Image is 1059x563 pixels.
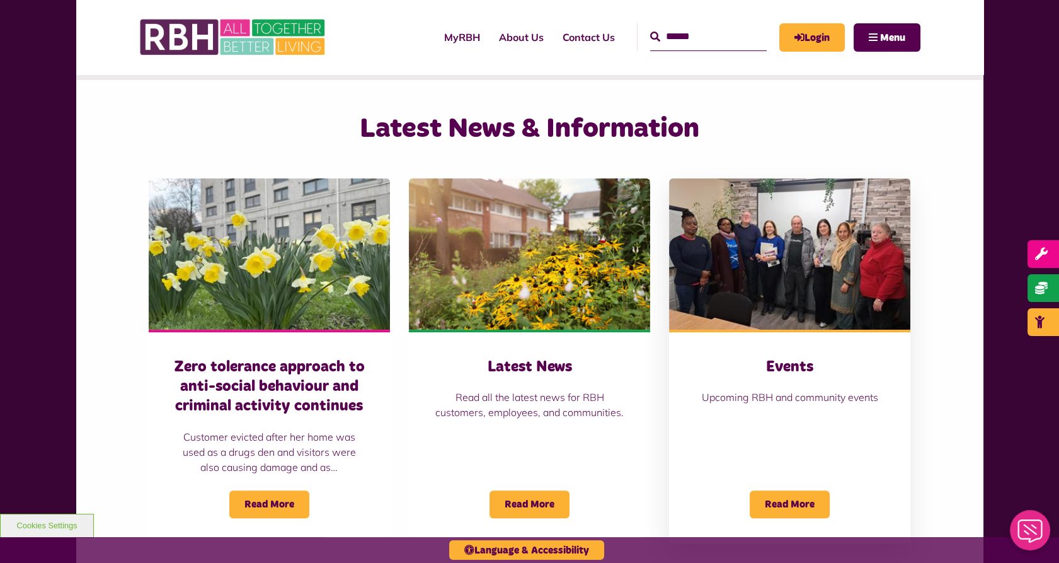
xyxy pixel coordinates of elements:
img: RBH [139,13,328,62]
h3: Events [694,357,885,377]
span: Read More [750,490,830,518]
button: Navigation [854,23,920,52]
p: Upcoming RBH and community events [694,390,885,405]
a: Zero tolerance approach to anti-social behaviour and criminal activity continues Customer evicted... [149,178,390,543]
h2: Latest News & Information [269,111,790,147]
span: Read More [489,490,570,518]
h3: Latest News [434,357,625,377]
button: Language & Accessibility [449,540,604,560]
p: Customer evicted after her home was used as a drugs den and visitors were also causing damage and... [174,429,365,475]
img: Freehold [149,178,390,330]
a: MyRBH [435,20,489,54]
a: Events Upcoming RBH and community events Read More [669,178,910,543]
span: Menu [880,33,905,43]
iframe: Netcall Web Assistant for live chat [1002,506,1059,563]
a: About Us [489,20,553,54]
a: Latest News Read all the latest news for RBH customers, employees, and communities. Read More [409,178,650,543]
h3: Zero tolerance approach to anti-social behaviour and criminal activity continues [174,357,365,417]
span: Read More [229,490,309,518]
a: Contact Us [553,20,624,54]
img: SAZ MEDIA RBH HOUSING4 [409,178,650,330]
p: Read all the latest news for RBH customers, employees, and communities. [434,390,625,420]
img: Group photo of customers and colleagues at Spotland Community Centre [669,178,910,330]
input: Search [650,23,767,50]
a: MyRBH [779,23,845,52]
